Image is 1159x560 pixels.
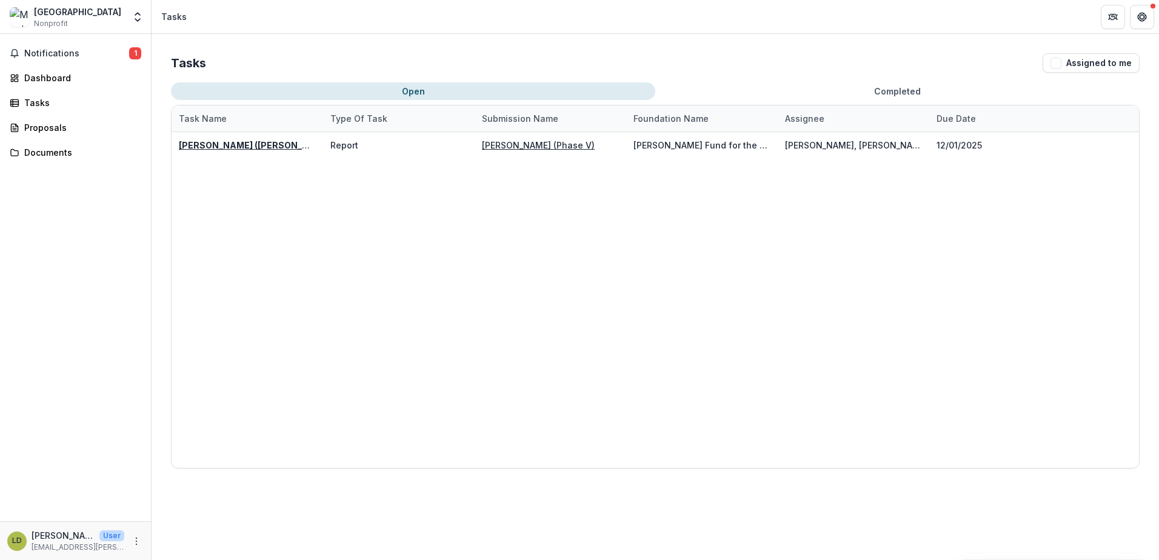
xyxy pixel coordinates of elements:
[323,105,475,132] div: Type of Task
[24,121,136,134] div: Proposals
[24,146,136,159] div: Documents
[937,139,982,152] div: 12/01/2025
[323,112,395,125] div: Type of Task
[171,82,655,100] button: Open
[32,542,124,553] p: [EMAIL_ADDRESS][PERSON_NAME][DOMAIN_NAME]
[32,529,95,542] p: [PERSON_NAME]
[24,48,129,59] span: Notifications
[129,5,146,29] button: Open entity switcher
[778,105,929,132] div: Assignee
[171,56,206,70] h2: Tasks
[785,139,922,152] div: [PERSON_NAME], [PERSON_NAME]
[12,537,22,545] div: Liana DiVitto
[99,530,124,541] p: User
[172,105,323,132] div: Task Name
[1130,5,1154,29] button: Get Help
[34,5,121,18] div: [GEOGRAPHIC_DATA]
[626,105,778,132] div: Foundation Name
[179,140,474,150] a: [PERSON_NAME] ([PERSON_NAME]) FALL 2025 Scholarship Voucher
[1101,5,1125,29] button: Partners
[24,72,136,84] div: Dashboard
[5,44,146,63] button: Notifications1
[1043,53,1140,73] button: Assigned to me
[24,96,136,109] div: Tasks
[929,105,1081,132] div: Due Date
[482,140,595,150] a: [PERSON_NAME] (Phase V)
[10,7,29,27] img: Manhattanville University
[5,93,146,113] a: Tasks
[633,139,770,152] div: [PERSON_NAME] Fund for the Blind
[129,534,144,548] button: More
[129,47,141,59] span: 1
[5,68,146,88] a: Dashboard
[475,112,566,125] div: Submission Name
[156,8,192,25] nav: breadcrumb
[5,118,146,138] a: Proposals
[929,112,983,125] div: Due Date
[34,18,68,29] span: Nonprofit
[330,139,358,152] div: Report
[161,10,187,23] div: Tasks
[778,112,832,125] div: Assignee
[5,142,146,162] a: Documents
[475,105,626,132] div: Submission Name
[172,112,234,125] div: Task Name
[655,82,1140,100] button: Completed
[626,112,716,125] div: Foundation Name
